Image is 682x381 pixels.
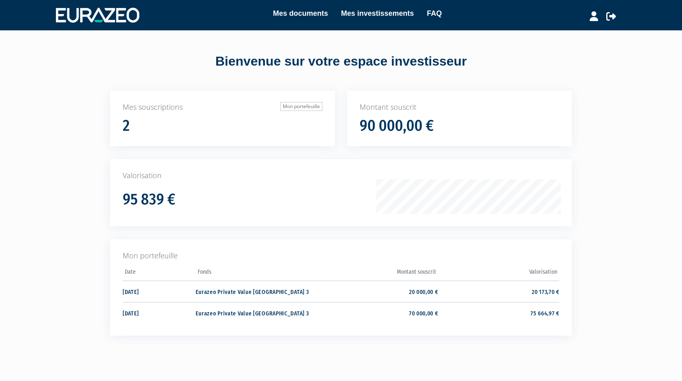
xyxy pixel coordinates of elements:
[196,302,317,324] td: Eurazeo Private Value [GEOGRAPHIC_DATA] 3
[273,8,328,19] a: Mes documents
[123,281,196,302] td: [DATE]
[123,266,196,281] th: Date
[438,281,559,302] td: 20 173,70 €
[280,102,322,111] a: Mon portefeuille
[438,302,559,324] td: 75 664,97 €
[123,251,559,261] p: Mon portefeuille
[196,266,317,281] th: Fonds
[123,117,130,134] h1: 2
[427,8,442,19] a: FAQ
[123,102,322,113] p: Mes souscriptions
[317,281,438,302] td: 20 000,00 €
[56,8,139,22] img: 1732889491-logotype_eurazeo_blanc_rvb.png
[317,302,438,324] td: 70 000,00 €
[317,266,438,281] th: Montant souscrit
[438,266,559,281] th: Valorisation
[341,8,414,19] a: Mes investissements
[360,117,434,134] h1: 90 000,00 €
[123,191,175,208] h1: 95 839 €
[123,302,196,324] td: [DATE]
[196,281,317,302] td: Eurazeo Private Value [GEOGRAPHIC_DATA] 3
[123,170,559,181] p: Valorisation
[92,52,590,71] div: Bienvenue sur votre espace investisseur
[360,102,559,113] p: Montant souscrit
